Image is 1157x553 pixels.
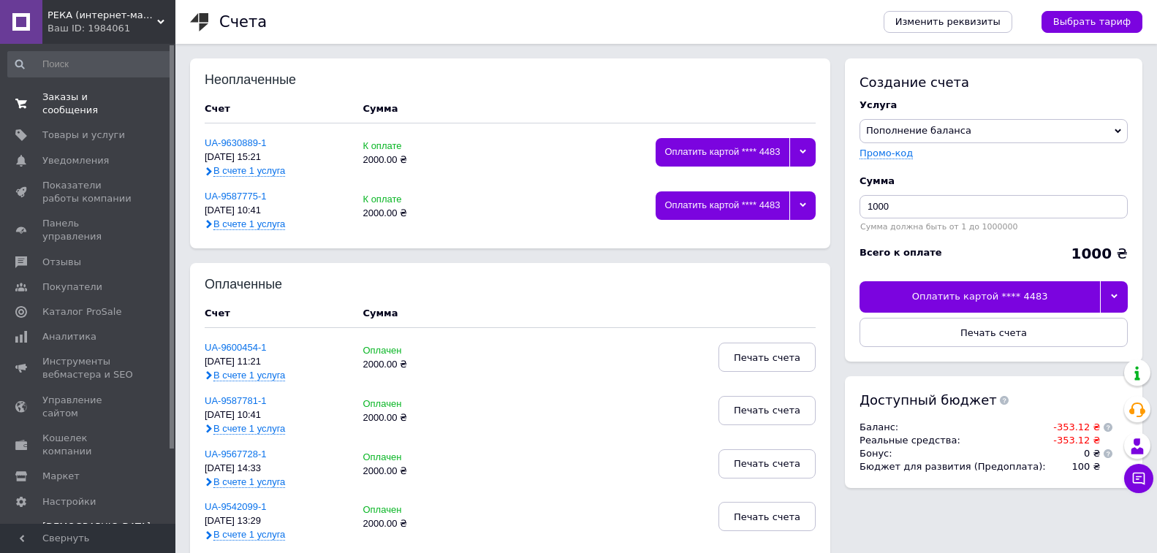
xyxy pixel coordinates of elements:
[205,191,267,202] a: UA-9587775-1
[860,195,1128,218] input: Введите сумму
[42,495,96,508] span: Настройки
[42,305,121,319] span: Каталог ProSale
[1042,11,1142,33] a: Выбрать тариф
[363,194,460,205] div: К оплате
[7,51,172,77] input: Поиск
[363,102,398,115] div: Сумма
[205,152,348,163] div: [DATE] 15:21
[42,154,109,167] span: Уведомления
[363,307,398,320] div: Сумма
[860,148,913,159] label: Промо-код
[213,370,285,381] span: В счете 1 услуга
[1046,447,1101,460] td: 0 ₴
[213,218,285,230] span: В счете 1 услуга
[363,505,460,516] div: Оплачен
[42,355,135,381] span: Инструменты вебмастера и SEO
[213,529,285,541] span: В счете 1 услуга
[205,102,348,115] div: Счет
[656,138,789,167] div: Оплатить картой **** 4483
[860,391,997,409] span: Доступный бюджет
[205,410,348,421] div: [DATE] 10:41
[860,434,1046,447] td: Реальные средства :
[205,278,300,292] div: Оплаченные
[960,327,1027,338] span: Печать счета
[860,222,1128,232] div: Сумма должна быть от 1 до 1000000
[205,516,348,527] div: [DATE] 13:29
[860,73,1128,91] div: Создание счета
[205,501,267,512] a: UA-9542099-1
[718,449,816,478] button: Печать счета
[860,318,1128,347] button: Печать счета
[860,175,1128,188] div: Сумма
[1046,434,1101,447] td: -353.12 ₴
[734,405,800,416] span: Печать счета
[42,217,135,243] span: Панель управления
[860,281,1100,312] div: Оплатить картой **** 4483
[363,452,460,463] div: Оплачен
[1124,464,1153,493] button: Чат с покупателем
[219,13,267,31] h1: Счета
[48,9,157,22] span: РЕКА (интернет-магазин)
[860,447,1046,460] td: Бонус :
[860,460,1046,473] td: Бюджет для развития (Предоплата) :
[895,15,1001,28] span: Изменить реквизиты
[205,205,348,216] div: [DATE] 10:41
[363,359,460,370] div: 2000.00 ₴
[363,399,460,410] div: Оплачен
[205,395,267,406] a: UA-9587781-1
[213,423,285,435] span: В счете 1 услуга
[734,511,800,522] span: Печать счета
[205,307,348,320] div: Счет
[718,502,816,531] button: Печать счета
[363,413,460,424] div: 2000.00 ₴
[1071,246,1128,261] div: ₴
[42,432,135,458] span: Кошелек компании
[1046,421,1101,434] td: -353.12 ₴
[42,330,96,343] span: Аналитика
[213,165,285,177] span: В счете 1 услуга
[205,463,348,474] div: [DATE] 14:33
[48,22,175,35] div: Ваш ID: 1984061
[42,179,135,205] span: Показатели работы компании
[734,458,800,469] span: Печать счета
[1046,460,1101,473] td: 100 ₴
[205,342,267,353] a: UA-9600454-1
[42,470,80,483] span: Маркет
[213,476,285,488] span: В счете 1 услуга
[656,191,789,220] div: Оплатить картой **** 4483
[42,129,125,142] span: Товары и услуги
[866,125,971,136] span: Пополнение баланса
[363,208,460,219] div: 2000.00 ₴
[205,137,267,148] a: UA-9630889-1
[205,356,348,367] div: [DATE] 11:21
[363,155,460,166] div: 2000.00 ₴
[363,519,460,530] div: 2000.00 ₴
[718,396,816,425] button: Печать счета
[1071,245,1112,262] b: 1000
[734,352,800,363] span: Печать счета
[42,281,102,294] span: Покупатели
[205,73,300,88] div: Неоплаченные
[42,256,81,269] span: Отзывы
[860,421,1046,434] td: Баланс :
[42,394,135,420] span: Управление сайтом
[363,466,460,477] div: 2000.00 ₴
[860,246,942,259] div: Всего к оплате
[1053,15,1131,28] span: Выбрать тариф
[205,449,267,459] a: UA-9567728-1
[363,346,460,356] div: Оплачен
[860,99,1128,112] div: Услуга
[884,11,1012,33] a: Изменить реквизиты
[718,343,816,372] button: Печать счета
[363,141,460,152] div: К оплате
[42,91,135,117] span: Заказы и сообщения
